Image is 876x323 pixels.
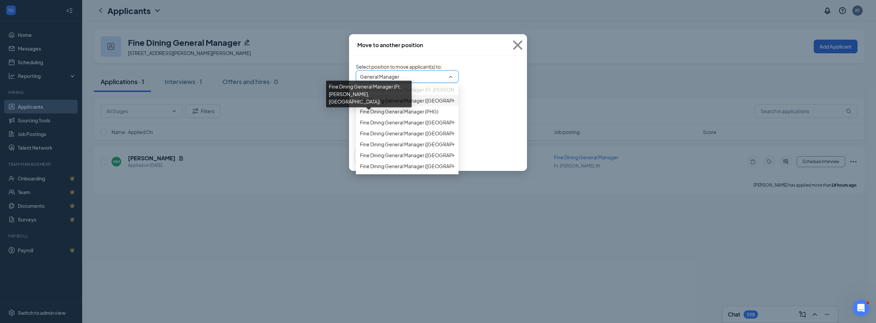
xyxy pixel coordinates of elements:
[360,162,530,170] span: Fine Dining General Manager ([GEOGRAPHIC_DATA], [GEOGRAPHIC_DATA])
[360,140,478,148] span: Fine Dining General Manager ([GEOGRAPHIC_DATA])
[853,300,869,316] iframe: Intercom live chat
[326,81,412,107] div: Fine Dining General Manager (Ft. [PERSON_NAME], [GEOGRAPHIC_DATA])
[360,130,530,137] span: Fine Dining General Manager ([GEOGRAPHIC_DATA], [GEOGRAPHIC_DATA])
[357,41,423,49] div: Move to another position
[360,86,525,93] span: Fine Dining General Manager (Ft. [PERSON_NAME], [GEOGRAPHIC_DATA])
[360,151,530,159] span: Fine Dining General Manager ([GEOGRAPHIC_DATA], [GEOGRAPHIC_DATA])
[508,34,527,56] button: Close
[508,36,527,54] svg: Cross
[355,149,389,163] button: Cancel
[360,119,530,126] span: Fine Dining General Manager ([GEOGRAPHIC_DATA], [GEOGRAPHIC_DATA])
[360,97,530,104] span: Fine Dining General Manager ([GEOGRAPHIC_DATA], [GEOGRAPHIC_DATA])
[356,64,442,70] span: Select position to move applicant(s) to :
